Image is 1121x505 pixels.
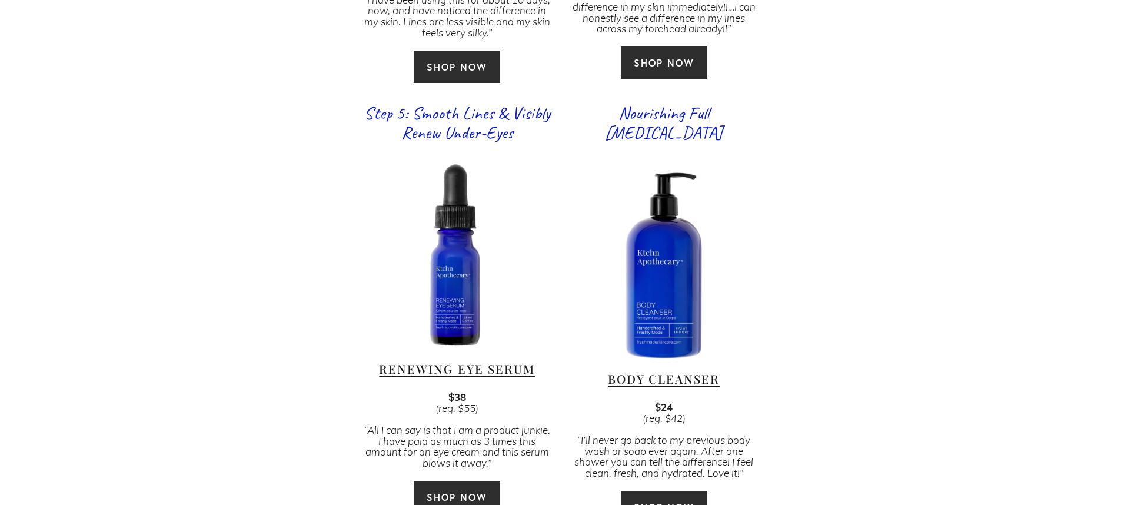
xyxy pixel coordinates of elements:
strong: $24 [655,400,673,414]
a: Nourishing Full [MEDICAL_DATA] [605,102,723,144]
a: Renewing Eye Serum [379,361,535,377]
em: (reg. $42) “I’ll never go back to my previous body wash or soap ever again. After one shower you ... [574,411,756,480]
a: SHOP NOW [620,46,708,79]
a: Step 5: Smooth Lines & Visibly Renew Under-Eyes [364,102,550,144]
a: SHOP NOW [413,50,501,84]
em: (reg. $55) “All I can say is that I am a product junkie. I have paid as much as 3 times this amou... [364,401,553,470]
strong: $38 [448,390,466,404]
a: Body Cleanser [608,371,720,387]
